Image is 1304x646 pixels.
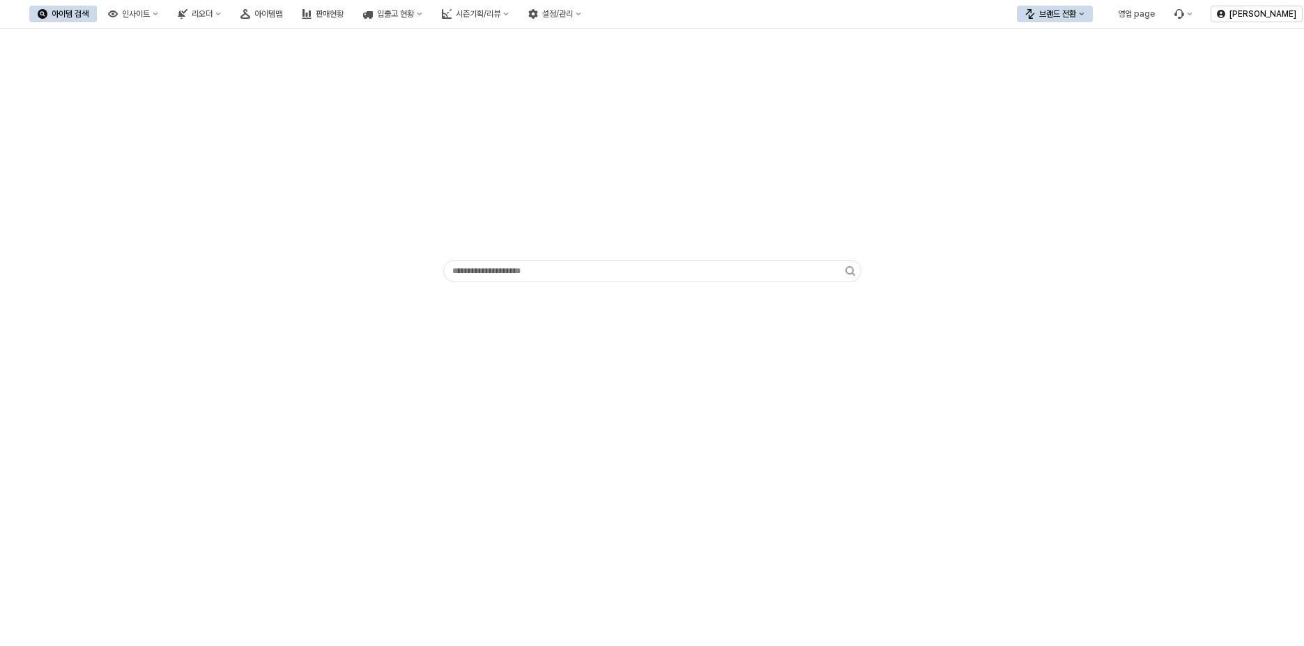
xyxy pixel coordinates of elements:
div: 인사이트 [122,9,150,19]
div: 판매현황 [316,9,344,19]
button: 리오더 [169,6,229,22]
button: 입출고 현황 [355,6,431,22]
div: Menu item 6 [1166,6,1201,22]
div: 영업 page [1118,9,1155,19]
button: 시즌기획/리뷰 [434,6,517,22]
button: 영업 page [1096,6,1163,22]
p: [PERSON_NAME] [1229,8,1296,20]
button: 아이템 검색 [29,6,97,22]
button: 아이템맵 [232,6,291,22]
button: 설정/관리 [520,6,590,22]
div: 브랜드 전환 [1039,9,1076,19]
div: 아이템맵 [254,9,282,19]
div: 아이템 검색 [52,9,89,19]
button: 인사이트 [100,6,167,22]
button: 브랜드 전환 [1017,6,1093,22]
div: 시즌기획/리뷰 [456,9,500,19]
div: 입출고 현황 [377,9,414,19]
div: 리오더 [192,9,213,19]
div: 설정/관리 [542,9,573,19]
button: [PERSON_NAME] [1211,6,1303,22]
button: 판매현황 [293,6,352,22]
